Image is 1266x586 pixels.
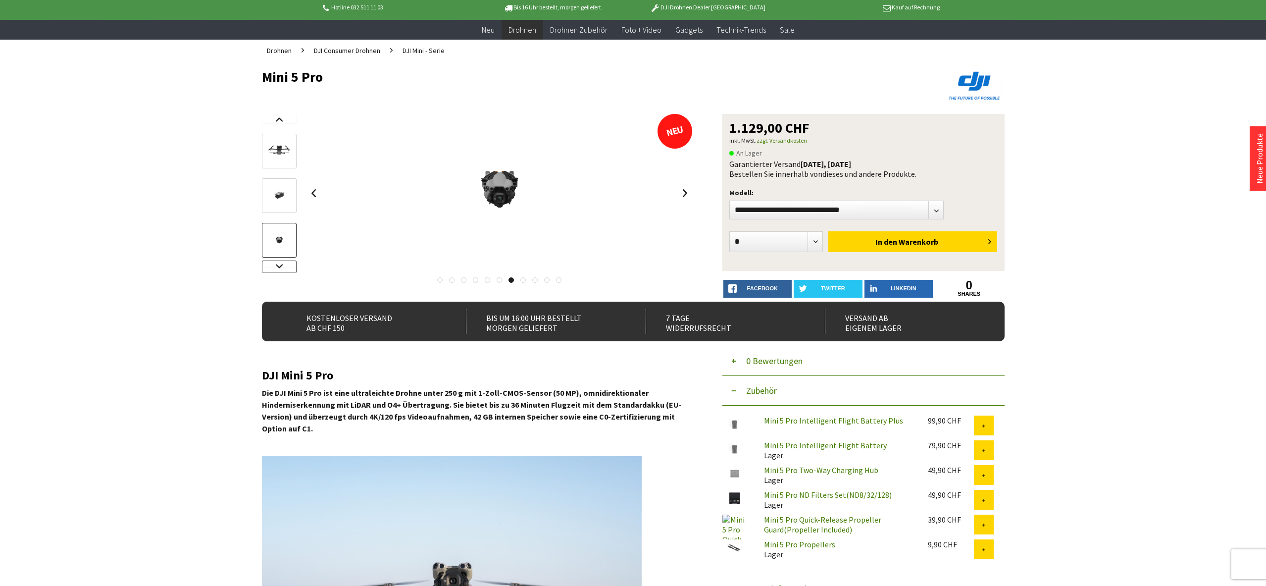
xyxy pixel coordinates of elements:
[773,20,802,40] a: Sale
[764,539,835,549] a: Mini 5 Pro Propellers
[928,416,974,426] div: 99,90 CHF
[314,46,380,55] span: DJI Consumer Drohnen
[899,237,938,247] span: Warenkorb
[262,388,682,433] strong: Die DJI Mini 5 Pro ist eine ultraleichte Drohne unter 250 g mit 1-Zoll-CMOS-Sensor (50 MP), omnid...
[764,440,887,450] a: Mini 5 Pro Intelligent Flight Battery
[928,440,974,450] div: 79,90 CHF
[621,25,661,35] span: Foto + Video
[764,515,881,534] a: Mini 5 Pro Quick-Release Propeller Guard(Propeller Included)
[267,46,292,55] span: Drohnen
[747,285,778,291] span: facebook
[928,490,974,500] div: 49,90 CHF
[722,416,747,432] img: Mini 5 Pro Intelligent Flight Battery Plus
[508,25,536,35] span: Drohnen
[729,159,998,179] div: Garantierter Versand Bestellen Sie innerhalb von dieses und andere Produkte.
[757,137,807,144] a: zzgl. Versandkosten
[764,490,892,500] a: Mini 5 Pro ND Filters Set(ND8/32/128)
[723,280,792,298] a: facebook
[262,40,297,61] a: Drohnen
[825,309,983,334] div: Versand ab eigenem Lager
[502,20,543,40] a: Drohnen
[466,309,624,334] div: Bis um 16:00 Uhr bestellt Morgen geliefert
[891,285,916,291] span: LinkedIn
[801,159,851,169] b: [DATE], [DATE]
[262,369,693,382] h2: DJI Mini 5 Pro
[262,69,856,84] h1: Mini 5 Pro
[476,1,630,13] p: Bis 16 Uhr bestellt, morgen geliefert.
[756,440,920,460] div: Lager
[794,280,862,298] a: twitter
[398,40,450,61] a: DJI Mini - Serie
[722,346,1005,376] button: 0 Bewertungen
[543,20,614,40] a: Drohnen Zubehör
[668,20,709,40] a: Gadgets
[928,539,974,549] div: 9,90 CHF
[709,20,773,40] a: Technik-Trends
[785,1,940,13] p: Kauf auf Rechnung
[828,231,997,252] button: In den Warenkorb
[756,490,920,510] div: Lager
[309,40,385,61] a: DJI Consumer Drohnen
[321,1,476,13] p: Hotline 032 511 11 03
[729,135,998,147] p: inkl. MwSt.
[756,465,920,485] div: Lager
[722,440,747,457] img: Mini 5 Pro Intelligent Flight Battery
[482,25,495,35] span: Neu
[935,280,1004,291] a: 0
[1255,133,1265,184] a: Neue Produkte
[722,376,1005,406] button: Zubehör
[764,416,903,426] a: Mini 5 Pro Intelligent Flight Battery Plus
[928,515,974,525] div: 39,90 CHF
[764,465,878,475] a: Mini 5 Pro Two-Way Charging Hub
[756,539,920,559] div: Lager
[722,490,747,506] img: Mini 5 Pro ND Filters Set(ND8/32/128)
[403,46,445,55] span: DJI Mini - Serie
[722,539,747,556] img: Mini 5 Pro Propellers
[875,237,897,247] span: In den
[821,285,845,291] span: twitter
[630,1,785,13] p: DJI Drohnen Dealer [GEOGRAPHIC_DATA]
[614,20,668,40] a: Foto + Video
[716,25,766,35] span: Technik-Trends
[945,69,1005,102] img: DJI
[729,187,998,199] p: Modell:
[287,309,445,334] div: Kostenloser Versand ab CHF 150
[475,20,502,40] a: Neu
[722,515,747,539] img: Mini 5 Pro Quick-Release Propeller Guard(Propeller Included)
[722,465,747,481] img: Mini 5 Pro Two-Way Charging Hub
[780,25,795,35] span: Sale
[675,25,703,35] span: Gadgets
[928,465,974,475] div: 49,90 CHF
[729,147,762,159] span: An Lager
[729,121,810,135] span: 1.129,00 CHF
[864,280,933,298] a: LinkedIn
[935,291,1004,297] a: shares
[646,309,804,334] div: 7 Tage Widerrufsrecht
[550,25,608,35] span: Drohnen Zubehör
